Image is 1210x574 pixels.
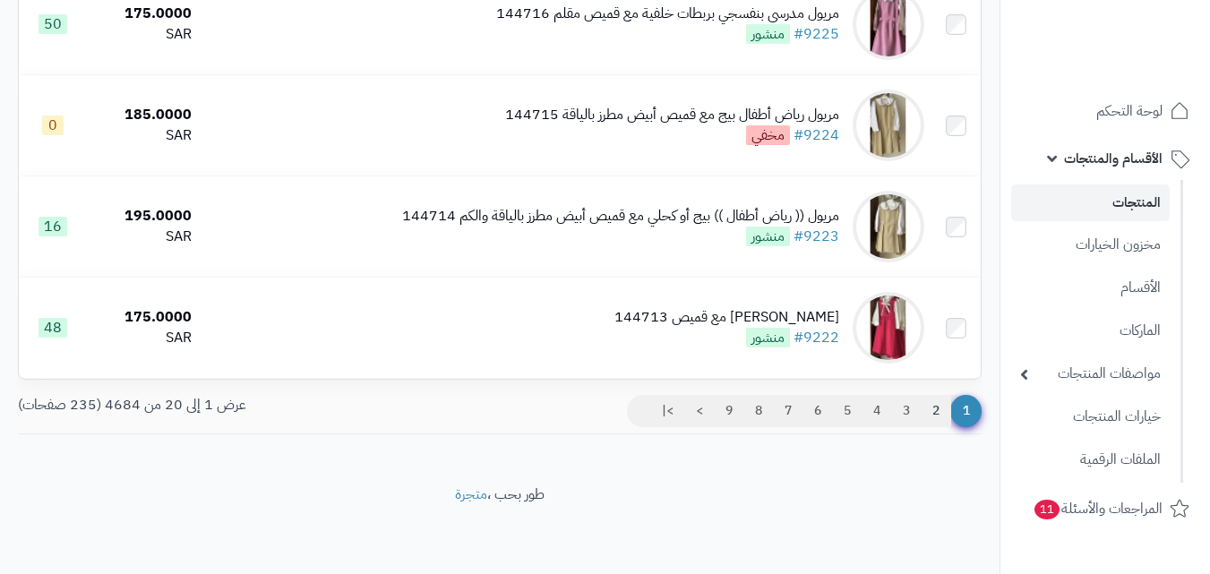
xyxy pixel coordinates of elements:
span: الأقسام والمنتجات [1064,146,1163,171]
a: >| [650,395,685,427]
div: 175.0000 [95,4,192,24]
span: المراجعات والأسئلة [1033,496,1163,521]
a: الملفات الرقمية [1011,441,1170,479]
div: 175.0000 [95,307,192,328]
span: منشور [746,328,790,347]
a: مواصفات المنتجات [1011,355,1170,393]
span: 0 [42,116,64,135]
div: SAR [95,227,192,247]
span: 16 [39,217,67,236]
div: مريول مدرسي بنفسجي بربطات خلفية مع قميص مقلم 144716 [496,4,839,24]
a: المنتجات [1011,184,1170,221]
img: logo-2.png [1088,47,1193,85]
span: 50 [39,14,67,34]
a: 6 [802,395,833,427]
a: مخزون الخيارات [1011,226,1170,264]
a: #9224 [794,124,839,146]
div: [PERSON_NAME] مع قميص 144713 [614,307,839,328]
a: > [684,395,715,427]
a: #9225 [794,23,839,45]
img: مريول مدرسي فوشي مع قميص 144713 [853,292,924,364]
a: 2 [921,395,951,427]
a: #9222 [794,327,839,348]
span: منشور [746,227,790,246]
a: لوحة التحكم [1011,90,1199,133]
a: #9223 [794,226,839,247]
div: مريول رياض أطفال بيج مع قميص أبيض مطرز بالياقة 144715 [505,105,839,125]
a: 3 [891,395,922,427]
a: متجرة [455,484,487,505]
a: 4 [862,395,892,427]
div: SAR [95,24,192,45]
span: 11 [1034,500,1060,519]
div: 185.0000 [95,105,192,125]
a: 5 [832,395,862,427]
a: خيارات المنتجات [1011,398,1170,436]
img: مريول رياض أطفال بيج مع قميص أبيض مطرز بالياقة 144715 [853,90,924,161]
div: 195.0000 [95,206,192,227]
a: 9 [714,395,744,427]
a: 8 [743,395,774,427]
a: الماركات [1011,312,1170,350]
span: لوحة التحكم [1096,99,1163,124]
a: المراجعات والأسئلة11 [1011,487,1199,530]
img: مريول (( رياض أطفال )) بيج أو كحلي مع قميص أبيض مطرز بالياقة والكم 144714 [853,191,924,262]
span: 1 [950,395,982,427]
div: SAR [95,328,192,348]
span: منشور [746,24,790,44]
span: مخفي [746,125,790,145]
a: 7 [773,395,803,427]
span: 48 [39,318,67,338]
div: مريول (( رياض أطفال )) بيج أو كحلي مع قميص أبيض مطرز بالياقة والكم 144714 [402,206,839,227]
div: SAR [95,125,192,146]
div: عرض 1 إلى 20 من 4684 (235 صفحات) [4,395,500,416]
a: الأقسام [1011,269,1170,307]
